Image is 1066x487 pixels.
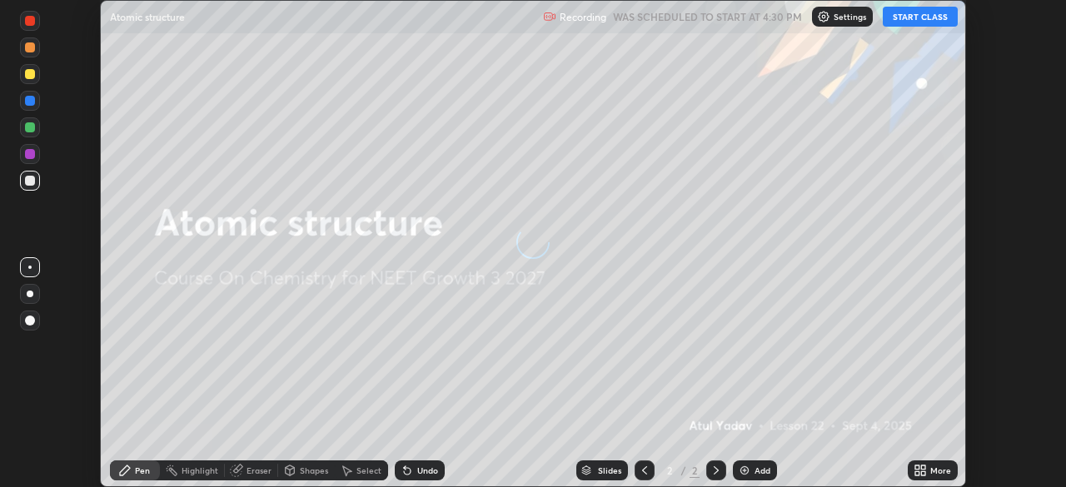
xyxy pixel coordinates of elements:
img: add-slide-button [738,464,751,477]
div: Highlight [182,466,218,475]
div: Shapes [300,466,328,475]
div: Undo [417,466,438,475]
div: Pen [135,466,150,475]
div: More [930,466,951,475]
div: Select [356,466,381,475]
p: Settings [834,12,866,21]
p: Recording [560,11,606,23]
div: Slides [598,466,621,475]
div: Eraser [247,466,271,475]
div: 2 [661,465,678,475]
p: Atomic structure [110,10,185,23]
h5: WAS SCHEDULED TO START AT 4:30 PM [613,9,802,24]
img: class-settings-icons [817,10,830,23]
img: recording.375f2c34.svg [543,10,556,23]
div: / [681,465,686,475]
button: START CLASS [883,7,958,27]
div: Add [755,466,770,475]
div: 2 [690,463,700,478]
